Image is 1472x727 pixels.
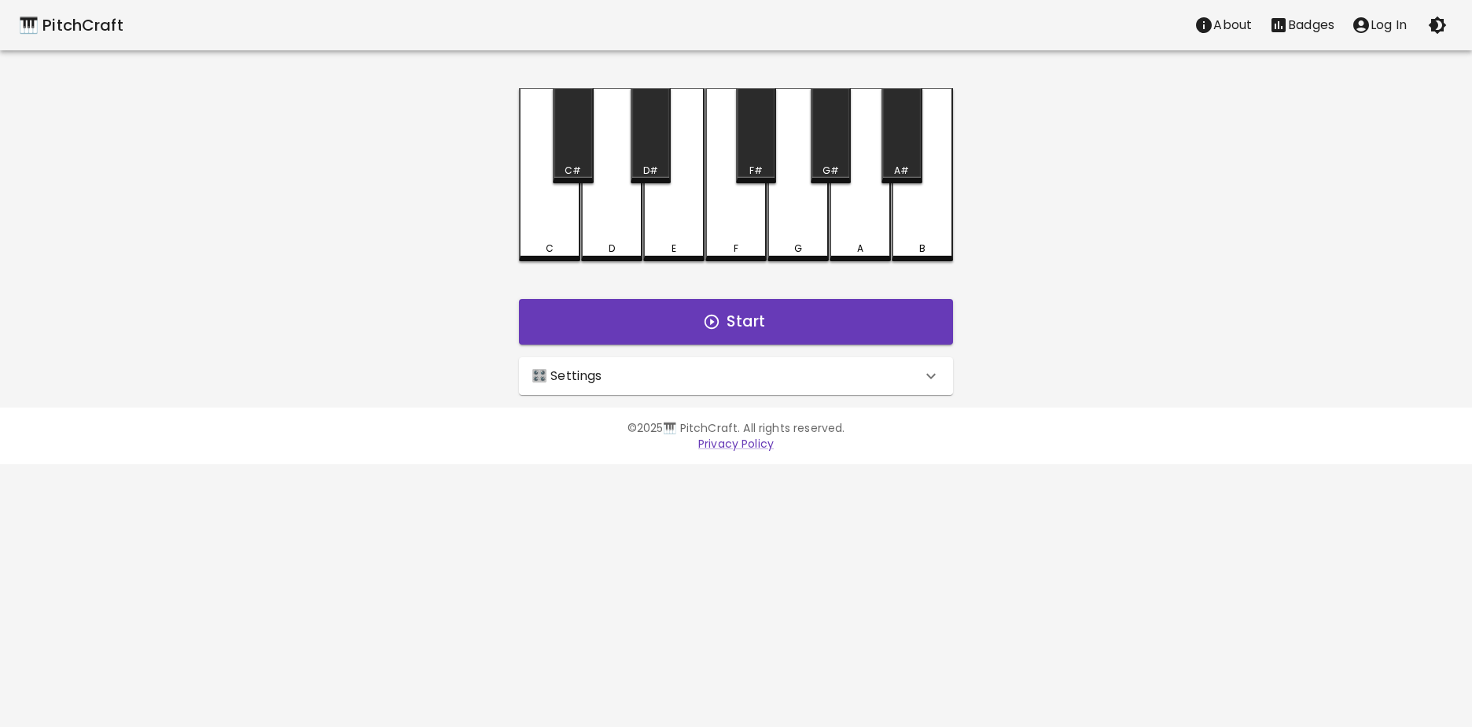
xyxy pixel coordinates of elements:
[643,164,658,178] div: D#
[749,164,763,178] div: F#
[1260,9,1343,41] button: Stats
[1288,16,1334,35] p: Badges
[794,242,802,256] div: G
[519,357,953,395] div: 🎛️ Settings
[609,242,615,256] div: D
[734,242,738,256] div: F
[1343,9,1415,41] button: account of current user
[19,13,123,38] a: 🎹 PitchCraft
[822,164,839,178] div: G#
[894,164,909,178] div: A#
[857,242,863,256] div: A
[532,367,602,386] p: 🎛️ Settings
[1186,9,1260,41] button: About
[565,164,581,178] div: C#
[672,242,676,256] div: E
[1213,16,1252,35] p: About
[546,242,554,256] div: C
[698,436,774,452] a: Privacy Policy
[919,242,926,256] div: B
[519,299,953,345] button: Start
[283,420,1189,436] p: © 2025 🎹 PitchCraft. All rights reserved.
[1371,16,1407,35] p: Log In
